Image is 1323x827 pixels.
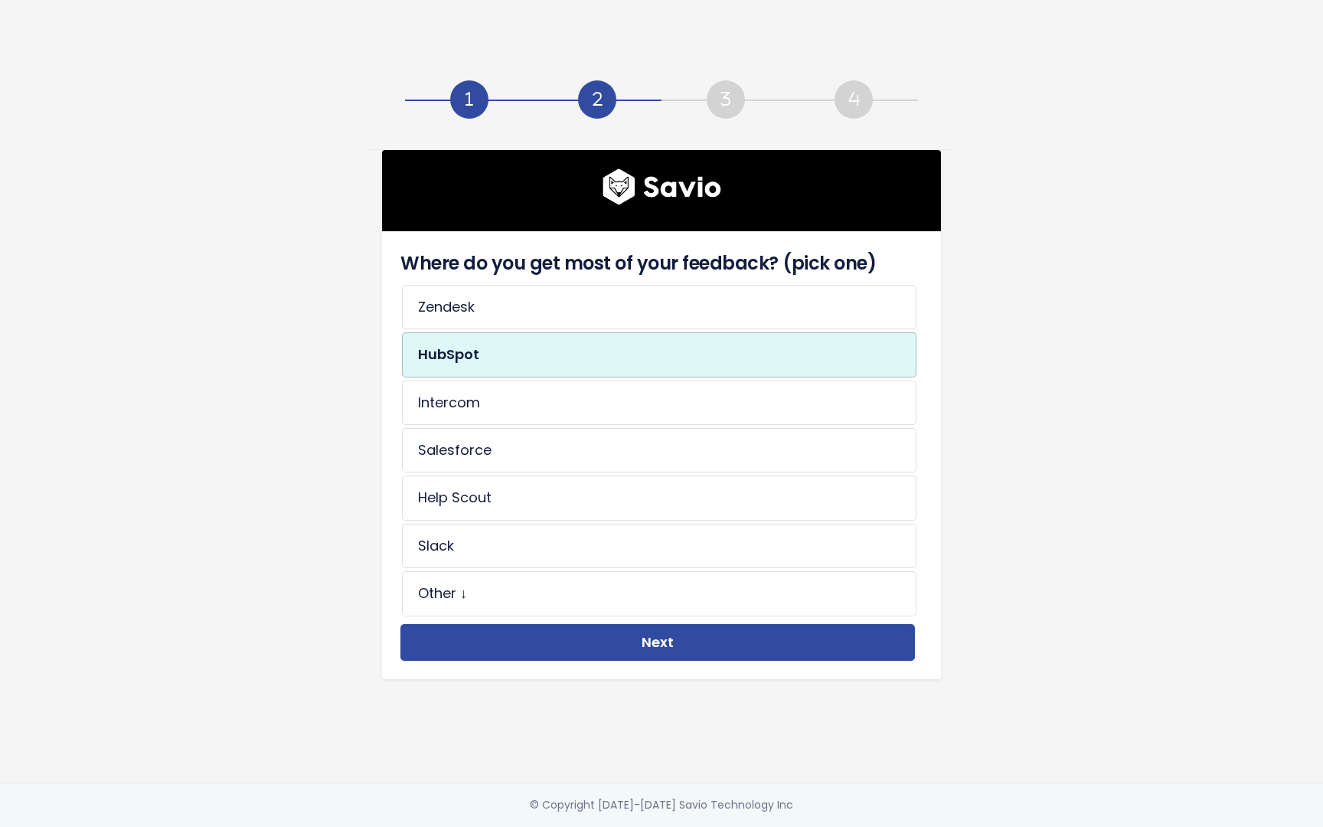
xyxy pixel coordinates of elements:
li: Slack [402,524,916,568]
h4: Where do you get most of your feedback? (pick one) [400,250,915,277]
li: Intercom [402,381,916,425]
button: Next [400,624,915,662]
img: logo600x187.a314fd40982d.png [603,168,721,205]
li: HubSpot [402,332,916,377]
div: © Copyright [DATE]-[DATE] Savio Technology Inc [530,796,793,815]
li: Help Scout [402,476,916,520]
li: Other ↓ [402,571,916,616]
li: Zendesk [402,285,916,329]
li: Salesforce [402,428,916,472]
